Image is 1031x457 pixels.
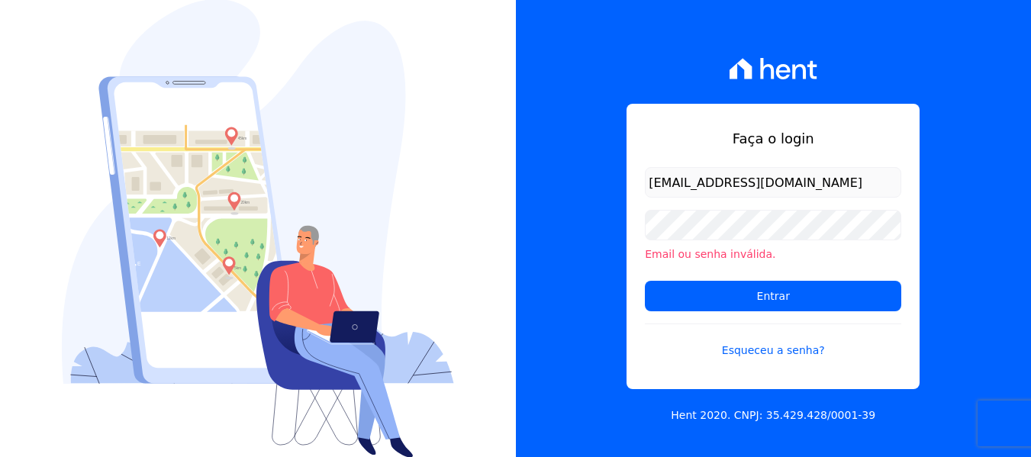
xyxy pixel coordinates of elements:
[645,323,901,359] a: Esqueceu a senha?
[645,246,901,262] li: Email ou senha inválida.
[645,167,901,198] input: Email
[645,281,901,311] input: Entrar
[645,128,901,149] h1: Faça o login
[671,407,875,423] p: Hent 2020. CNPJ: 35.429.428/0001-39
